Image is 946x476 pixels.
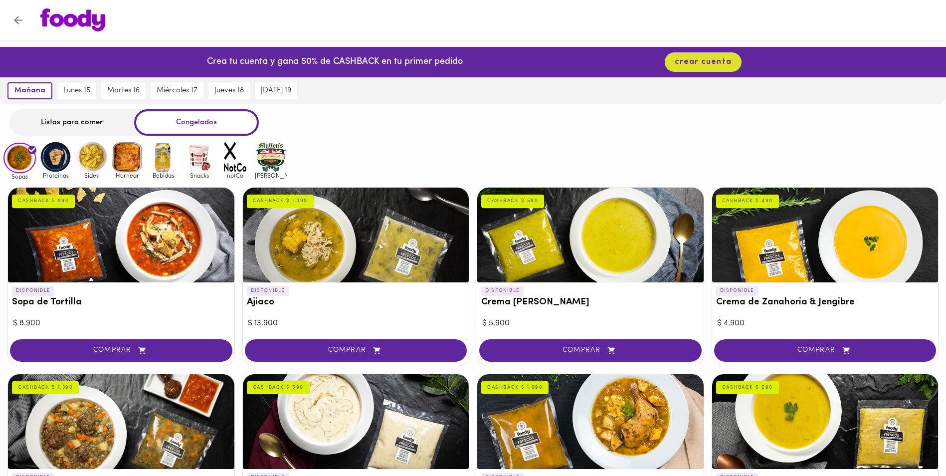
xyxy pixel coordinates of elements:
span: Bebidas [147,172,180,179]
span: crear cuenta [675,57,732,67]
div: Congelados [134,109,259,136]
img: notCo [219,141,251,173]
button: crear cuenta [665,52,742,72]
button: COMPRAR [245,339,467,362]
div: CASHBACK $ 590 [481,195,544,208]
div: $ 4.900 [717,318,934,329]
button: COMPRAR [10,339,232,362]
button: jueves 18 [208,82,250,99]
span: martes 16 [107,86,140,95]
div: Sancocho Valluno [477,374,704,469]
button: mañana [7,82,52,99]
span: Proteinas [39,172,72,179]
p: DISPONIBLE [247,286,289,295]
span: miércoles 17 [157,86,197,95]
span: COMPRAR [727,346,924,355]
img: Sopas [3,143,36,174]
button: COMPRAR [479,339,702,362]
span: Snacks [183,172,215,179]
h3: Crema de Zanahoria & Jengibre [716,297,935,308]
p: DISPONIBLE [12,286,54,295]
span: [PERSON_NAME] [255,172,287,179]
div: $ 5.900 [482,318,699,329]
button: martes 16 [101,82,146,99]
span: COMPRAR [22,346,220,355]
div: CASHBACK $ 590 [716,381,779,394]
p: DISPONIBLE [481,286,524,295]
span: [DATE] 19 [261,86,291,95]
div: Sopa de Lentejas [8,374,234,469]
h3: Ajiaco [247,297,465,308]
p: Crea tu cuenta y gana 50% de CASHBACK en tu primer pedido [207,56,463,69]
img: Proteinas [39,141,72,173]
h3: Crema [PERSON_NAME] [481,297,700,308]
div: CASHBACK $ 590 [247,381,310,394]
img: Sides [75,141,108,173]
button: COMPRAR [714,339,937,362]
div: CASHBACK $ 1.090 [481,381,549,394]
div: CASHBACK $ 1.390 [247,195,314,208]
span: Sopas [3,173,36,180]
img: mullens [255,141,287,173]
div: Crema de Zanahoria & Jengibre [712,188,939,282]
div: CASHBACK $ 490 [716,195,779,208]
div: Sopa de Tortilla [8,188,234,282]
div: Crema del Huerto [477,188,704,282]
div: Crema de cebolla [243,374,469,469]
span: mañana [14,86,45,95]
span: lunes 15 [63,86,90,95]
button: lunes 15 [57,82,96,99]
span: notCo [219,172,251,179]
span: COMPRAR [257,346,455,355]
div: CASHBACK $ 1.390 [12,381,79,394]
span: jueves 18 [214,86,244,95]
img: Snacks [183,141,215,173]
span: Hornear [111,172,144,179]
p: DISPONIBLE [716,286,758,295]
div: $ 13.900 [248,318,464,329]
span: Sides [75,172,108,179]
div: CASHBACK $ 890 [12,195,75,208]
div: Listos para comer [9,109,134,136]
div: Crema de Ahuyama [712,374,939,469]
button: Volver [6,8,30,32]
img: Bebidas [147,141,180,173]
div: $ 8.900 [13,318,229,329]
div: Ajiaco [243,188,469,282]
button: miércoles 17 [151,82,203,99]
h3: Sopa de Tortilla [12,297,230,308]
span: COMPRAR [492,346,689,355]
button: [DATE] 19 [255,82,297,99]
img: Hornear [111,141,144,173]
img: logo.png [40,8,105,31]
